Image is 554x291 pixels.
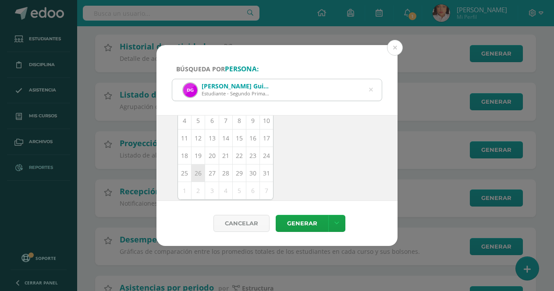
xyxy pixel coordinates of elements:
td: 5 [192,112,205,130]
div: [PERSON_NAME] Guinea [PERSON_NAME] [202,82,270,90]
td: 25 [178,165,192,182]
a: Generar [276,215,328,232]
td: 4 [178,112,192,130]
input: ej. Nicholas Alekzander, etc. [172,79,382,101]
td: 10 [260,112,273,130]
td: 3 [205,182,219,200]
td: 5 [232,182,246,200]
td: 11 [178,130,192,147]
td: 23 [246,147,260,165]
div: Cancelar [213,215,270,232]
td: 7 [260,182,273,200]
td: 12 [192,130,205,147]
td: 24 [260,147,273,165]
span: Búsqueda por [176,65,259,73]
td: 4 [219,182,232,200]
td: 15 [232,130,246,147]
td: 17 [260,130,273,147]
td: 22 [232,147,246,165]
td: 8 [232,112,246,130]
td: 6 [205,112,219,130]
td: 1 [178,182,192,200]
td: 28 [219,165,232,182]
td: 29 [232,165,246,182]
td: 31 [260,165,273,182]
img: 558c0cd1a1102cca5705f6e60819428b.png [183,83,197,97]
td: 7 [219,112,232,130]
td: 9 [246,112,260,130]
td: 30 [246,165,260,182]
td: 14 [219,130,232,147]
td: 6 [246,182,260,200]
td: 20 [205,147,219,165]
button: Close (Esc) [387,40,403,56]
td: 2 [192,182,205,200]
td: 19 [192,147,205,165]
strong: persona: [225,64,259,74]
td: 18 [178,147,192,165]
td: 21 [219,147,232,165]
td: 27 [205,165,219,182]
td: 16 [246,130,260,147]
td: 26 [192,165,205,182]
div: Estudiante - Segundo Primaria [202,90,270,97]
td: 13 [205,130,219,147]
